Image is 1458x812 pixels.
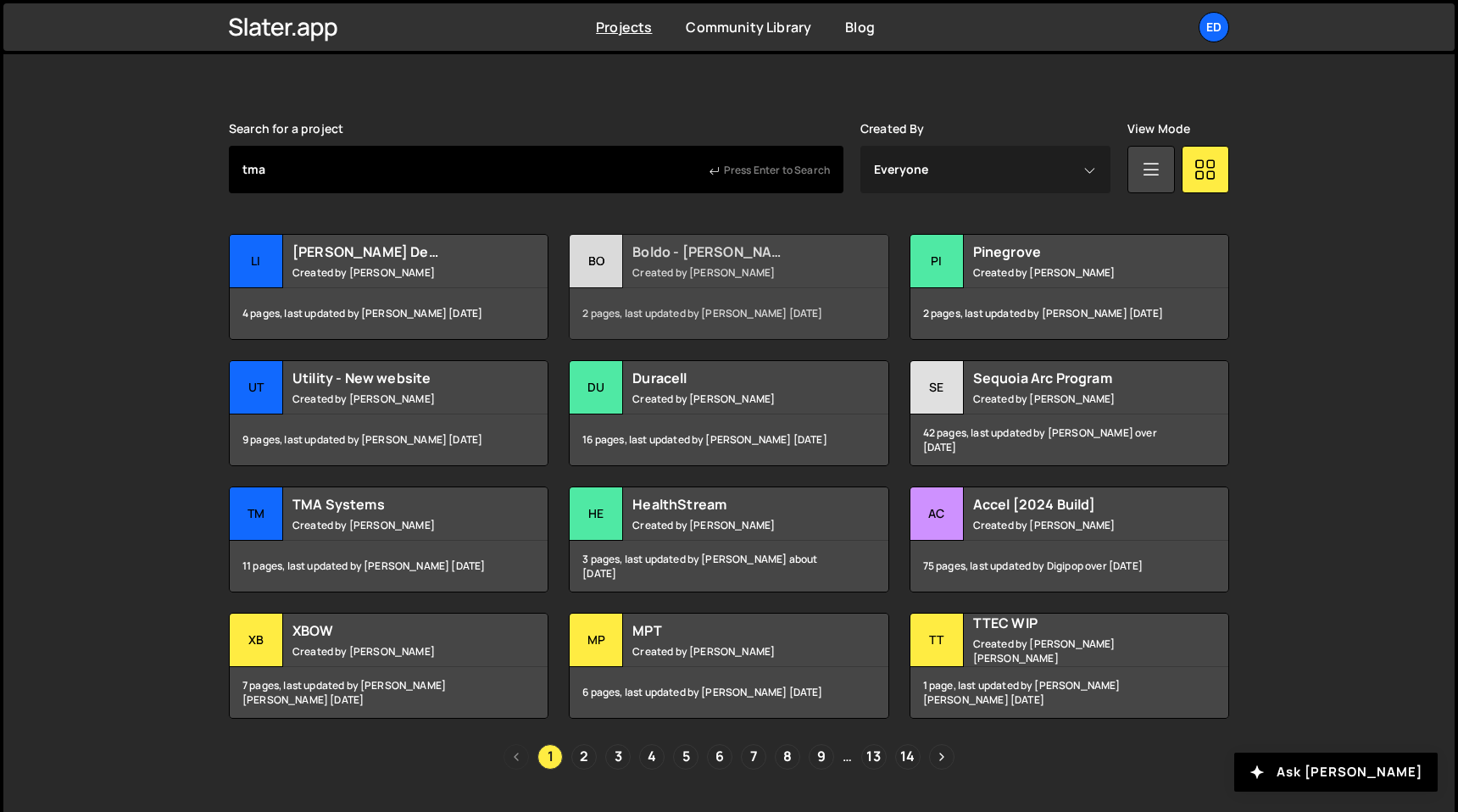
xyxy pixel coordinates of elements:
div: He [570,487,623,541]
div: Pi [910,235,964,288]
small: Created by [PERSON_NAME] [292,265,497,280]
div: 3 pages, last updated by [PERSON_NAME] about [DATE] [570,541,888,592]
div: XB [230,614,283,667]
div: 2 pages, last updated by [PERSON_NAME] [DATE] [910,288,1228,339]
span: … [843,747,852,765]
div: TM [230,487,283,541]
a: Pi Pinegrove Created by [PERSON_NAME] 2 pages, last updated by [PERSON_NAME] [DATE] [910,234,1229,340]
a: TT TTEC WIP Created by [PERSON_NAME] [PERSON_NAME] 1 page, last updated by [PERSON_NAME] [PERSON_... [910,613,1229,719]
div: Li [230,235,283,288]
small: Created by [PERSON_NAME] [PERSON_NAME] [973,637,1177,665]
small: Created by [PERSON_NAME] [973,392,1177,406]
a: Bo Boldo - [PERSON_NAME] Example Created by [PERSON_NAME] 2 pages, last updated by [PERSON_NAME] ... [569,234,888,340]
small: Created by [PERSON_NAME] [632,392,837,406]
span: Press Enter to Search [724,163,830,177]
label: Search for a project [229,122,343,136]
div: TT [910,614,964,667]
small: Created by [PERSON_NAME] [973,265,1177,280]
div: 6 pages, last updated by [PERSON_NAME] [DATE] [570,667,888,718]
div: Bo [570,235,623,288]
div: Pagination [229,744,1229,770]
div: 4 pages, last updated by [PERSON_NAME] [DATE] [230,288,548,339]
div: Ut [230,361,283,414]
a: Next page [929,744,954,770]
h2: Duracell [632,369,837,387]
h2: Sequoia Arc Program [973,369,1177,387]
h2: Pinegrove [973,242,1177,261]
div: Se [910,361,964,414]
button: Ask [PERSON_NAME] [1234,753,1438,792]
div: Du [570,361,623,414]
a: Page 13 [861,744,887,770]
a: TM TMA Systems Created by [PERSON_NAME] 11 pages, last updated by [PERSON_NAME] [DATE] [229,487,548,592]
a: Page 5 [673,744,698,770]
h2: [PERSON_NAME] Demo [292,242,497,261]
a: Page 14 [895,744,921,770]
h2: TMA Systems [292,495,497,514]
h2: Accel [2024 Build] [973,495,1177,514]
h2: MPT [632,621,837,640]
a: Page 4 [639,744,665,770]
input: Type your project... [229,146,843,193]
h2: TTEC WIP [973,614,1177,632]
div: MP [570,614,623,667]
div: 75 pages, last updated by Digipop over [DATE] [910,541,1228,592]
a: Du Duracell Created by [PERSON_NAME] 16 pages, last updated by [PERSON_NAME] [DATE] [569,360,888,466]
small: Created by [PERSON_NAME] [973,518,1177,532]
div: 11 pages, last updated by [PERSON_NAME] [DATE] [230,541,548,592]
a: Page 3 [605,744,631,770]
div: 7 pages, last updated by [PERSON_NAME] [PERSON_NAME] [DATE] [230,667,548,718]
div: 16 pages, last updated by [PERSON_NAME] [DATE] [570,414,888,465]
a: Blog [845,18,875,36]
h2: XBOW [292,621,497,640]
small: Created by [PERSON_NAME] [292,644,497,659]
a: Ut Utility - New website Created by [PERSON_NAME] 9 pages, last updated by [PERSON_NAME] [DATE] [229,360,548,466]
div: 9 pages, last updated by [PERSON_NAME] [DATE] [230,414,548,465]
small: Created by [PERSON_NAME] [632,644,837,659]
a: Ac Accel [2024 Build] Created by [PERSON_NAME] 75 pages, last updated by Digipop over [DATE] [910,487,1229,592]
a: Community Library [686,18,811,36]
a: Page 2 [571,744,597,770]
a: Ed [1199,12,1229,42]
div: Ac [910,487,964,541]
a: He HealthStream Created by [PERSON_NAME] 3 pages, last updated by [PERSON_NAME] about [DATE] [569,487,888,592]
h2: Utility - New website [292,369,497,387]
small: Created by [PERSON_NAME] [632,265,837,280]
a: Se Sequoia Arc Program Created by [PERSON_NAME] 42 pages, last updated by [PERSON_NAME] over [DATE] [910,360,1229,466]
label: View Mode [1127,122,1190,136]
small: Created by [PERSON_NAME] [292,392,497,406]
a: Page 6 [707,744,732,770]
div: 1 page, last updated by [PERSON_NAME] [PERSON_NAME] [DATE] [910,667,1228,718]
h2: Boldo - [PERSON_NAME] Example [632,242,837,261]
a: XB XBOW Created by [PERSON_NAME] 7 pages, last updated by [PERSON_NAME] [PERSON_NAME] [DATE] [229,613,548,719]
div: 42 pages, last updated by [PERSON_NAME] over [DATE] [910,414,1228,465]
div: 2 pages, last updated by [PERSON_NAME] [DATE] [570,288,888,339]
a: Page 9 [809,744,834,770]
a: Page 8 [775,744,800,770]
a: Page 7 [741,744,766,770]
label: Created By [860,122,925,136]
a: Li [PERSON_NAME] Demo Created by [PERSON_NAME] 4 pages, last updated by [PERSON_NAME] [DATE] [229,234,548,340]
a: Projects [596,18,652,36]
small: Created by [PERSON_NAME] [292,518,497,532]
h2: HealthStream [632,495,837,514]
small: Created by [PERSON_NAME] [632,518,837,532]
a: MP MPT Created by [PERSON_NAME] 6 pages, last updated by [PERSON_NAME] [DATE] [569,613,888,719]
